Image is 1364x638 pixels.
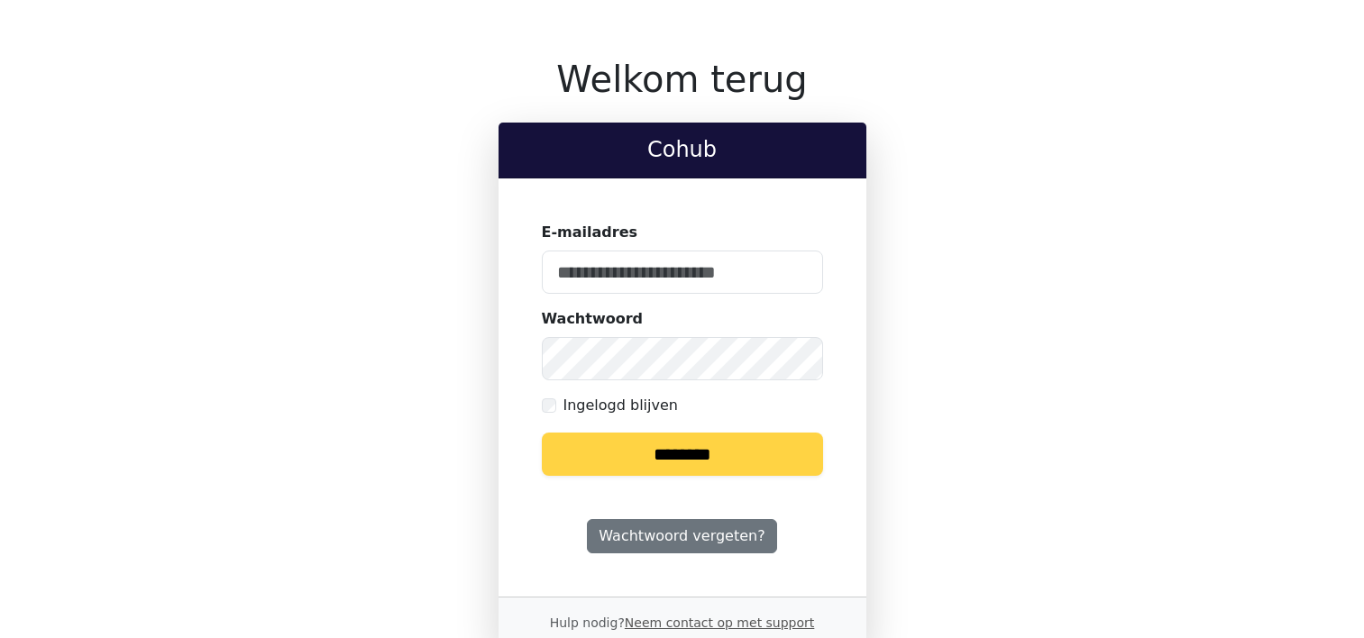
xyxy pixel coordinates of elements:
a: Wachtwoord vergeten? [587,519,776,553]
label: E-mailadres [542,222,638,243]
h1: Welkom terug [499,58,866,101]
small: Hulp nodig? [550,615,815,630]
label: Ingelogd blijven [563,395,678,416]
a: Neem contact op met support [625,615,814,630]
label: Wachtwoord [542,308,644,330]
h2: Cohub [513,137,852,163]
